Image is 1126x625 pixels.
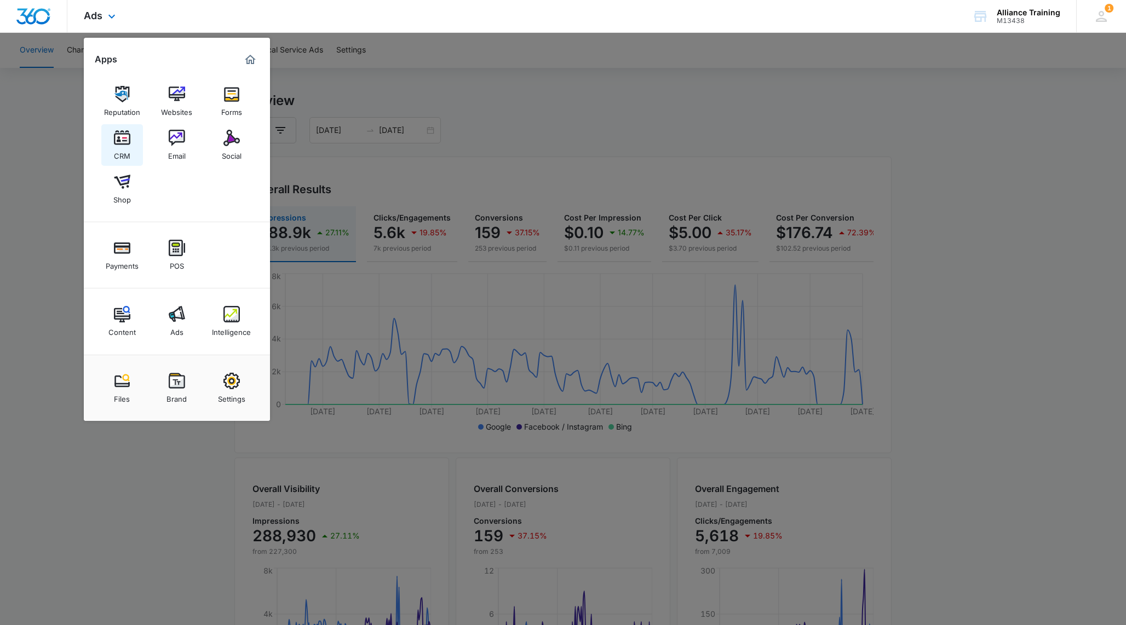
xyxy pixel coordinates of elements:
[95,54,117,65] h2: Apps
[1105,4,1113,13] div: notifications count
[170,322,183,337] div: Ads
[211,124,252,166] a: Social
[106,256,139,270] div: Payments
[156,367,198,409] a: Brand
[84,10,102,21] span: Ads
[997,8,1060,17] div: account name
[114,146,130,160] div: CRM
[170,256,184,270] div: POS
[101,80,143,122] a: Reputation
[101,234,143,276] a: Payments
[168,146,186,160] div: Email
[997,17,1060,25] div: account id
[166,389,187,403] div: Brand
[108,322,136,337] div: Content
[101,367,143,409] a: Files
[156,124,198,166] a: Email
[114,389,130,403] div: Files
[211,80,252,122] a: Forms
[218,389,245,403] div: Settings
[101,300,143,342] a: Content
[222,146,242,160] div: Social
[156,234,198,276] a: POS
[113,190,131,204] div: Shop
[211,367,252,409] a: Settings
[156,80,198,122] a: Websites
[101,168,143,210] a: Shop
[211,300,252,342] a: Intelligence
[156,300,198,342] a: Ads
[104,102,140,117] div: Reputation
[242,51,259,68] a: Marketing 360® Dashboard
[212,322,251,337] div: Intelligence
[161,102,192,117] div: Websites
[101,124,143,166] a: CRM
[221,102,242,117] div: Forms
[1105,4,1113,13] span: 1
